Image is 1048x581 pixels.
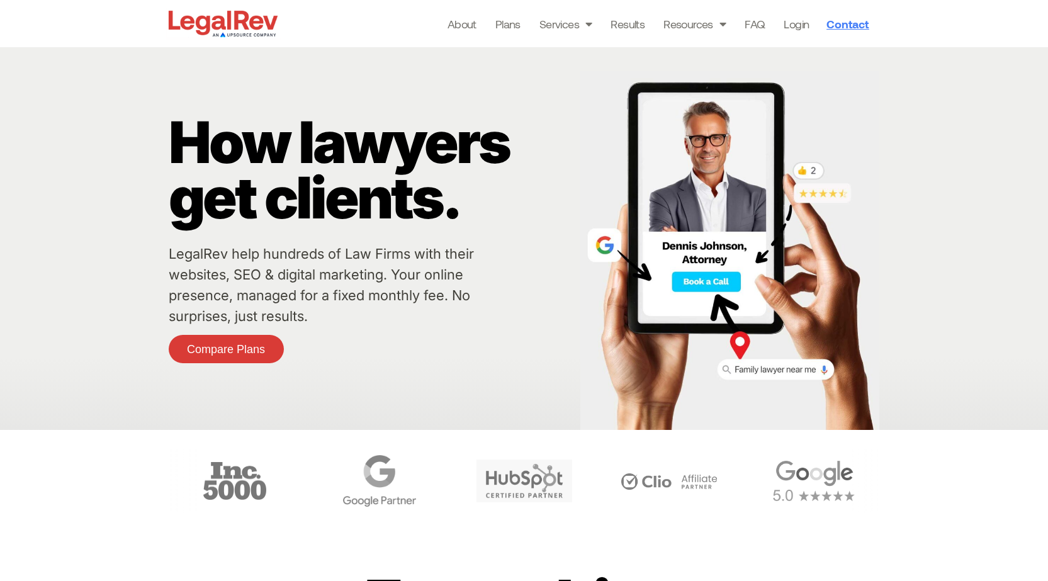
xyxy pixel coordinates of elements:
[821,14,877,34] a: Contact
[166,449,304,513] div: 3 / 6
[187,344,265,355] span: Compare Plans
[539,15,592,33] a: Services
[169,115,574,225] p: How lawyers get clients.
[495,15,521,33] a: Plans
[611,15,645,33] a: Results
[663,15,726,33] a: Resources
[784,15,809,33] a: Login
[745,449,883,513] div: 1 / 6
[166,449,883,513] div: Carousel
[310,449,449,513] div: 4 / 6
[169,245,474,324] a: LegalRev help hundreds of Law Firms with their websites, SEO & digital marketing. Your online pre...
[745,15,765,33] a: FAQ
[169,335,284,363] a: Compare Plans
[448,15,476,33] a: About
[826,18,869,30] span: Contact
[448,15,809,33] nav: Menu
[455,449,594,513] div: 5 / 6
[600,449,738,513] div: 6 / 6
